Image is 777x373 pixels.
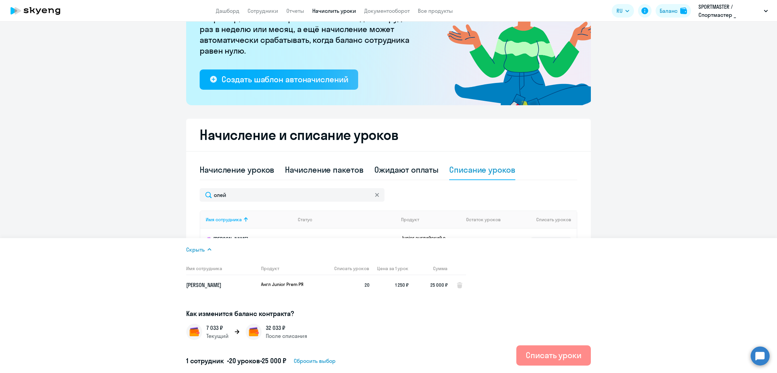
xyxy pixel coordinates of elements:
[186,246,205,254] span: Скрыть
[216,7,239,14] a: Дашборд
[256,262,324,275] th: Продукт
[298,217,396,223] div: Статус
[656,4,691,18] button: Балансbalance
[200,127,577,143] h2: Начисление и списание уроков
[266,332,307,340] p: После списания
[374,164,439,175] div: Ожидают оплаты
[200,69,358,90] button: Создать шаблон автоначислений
[200,2,429,56] p: [PERSON_NAME] больше не придётся начислять вручную. Например, можно настроить начисление для сотр...
[409,262,448,275] th: Сумма
[370,262,409,275] th: Цена за 1 урок
[414,281,448,289] span: 25 000 ₽
[186,282,221,288] span: [PERSON_NAME]
[401,217,461,223] div: Продукт
[206,332,229,340] p: Текущий
[262,356,286,365] span: 25 000 ₽
[206,235,281,243] p: [PERSON_NAME]
[698,3,761,19] p: SPORTMASTER / Спортмастер _ Кафетерий, СМ kids (предоплата)
[186,324,202,340] img: wallet.png
[229,356,260,365] span: 20 уроков
[285,164,363,175] div: Начисление пакетов
[516,345,591,366] button: Списать уроки
[248,7,278,14] a: Сотрудники
[466,217,508,223] div: Остаток уроков
[222,74,348,85] div: Создать шаблон автоначислений
[206,217,292,223] div: Имя сотрудника
[324,262,370,275] th: Списать уроков
[206,235,292,252] a: child[PERSON_NAME][EMAIL_ADDRESS][DOMAIN_NAME]
[294,357,336,365] span: Сбросить выбор
[508,210,577,229] th: Списать уроков
[206,236,212,243] img: child
[616,7,623,15] span: RU
[364,7,410,14] a: Документооборот
[286,7,304,14] a: Отчеты
[461,229,508,259] td: 13
[200,188,384,202] input: Поиск по имени, email, продукту или статусу
[612,4,634,18] button: RU
[329,281,370,289] span: 20
[418,7,453,14] a: Все продукты
[401,217,419,223] div: Продукт
[200,164,274,175] div: Начисление уроков
[261,281,312,287] p: Англ Junior Prem РЯ
[526,350,581,361] div: Списать уроки
[466,217,501,223] span: Остаток уроков
[695,3,771,19] button: SPORTMASTER / Спортмастер _ Кафетерий, СМ kids (предоплата)
[401,235,452,253] p: Junior английский с русскоговорящим преподавателем
[266,324,307,332] p: 32 033 ₽
[206,217,242,223] div: Имя сотрудника
[680,7,687,14] img: balance
[298,217,312,223] div: Статус
[186,309,470,318] h3: Как изменится баланс контракта?
[246,324,262,340] img: wallet.png
[449,164,515,175] div: Списание уроков
[186,262,256,275] th: Имя сотрудника
[312,7,356,14] a: Начислить уроки
[660,7,678,15] div: Баланс
[186,356,286,366] h5: 1 сотрудник • •
[375,281,409,289] span: 1 250 ₽
[206,324,229,332] p: 7 033 ₽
